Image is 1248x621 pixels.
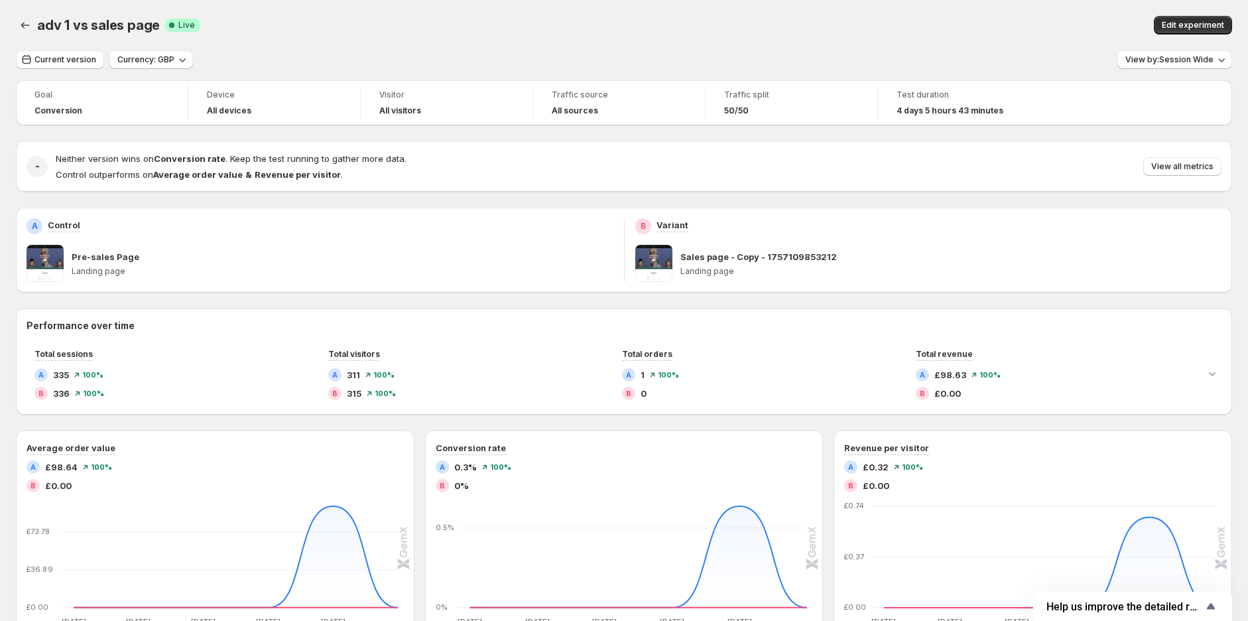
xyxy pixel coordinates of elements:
[1151,161,1214,172] span: View all metrics
[1046,598,1219,614] button: Show survey - Help us improve the detailed report for A/B campaigns
[844,552,864,561] text: £0.37
[844,501,864,510] text: £0.74
[154,153,225,164] strong: Conversion rate
[863,460,889,474] span: £0.32
[920,371,925,379] h2: A
[848,463,853,471] h2: A
[844,441,929,454] h3: Revenue per visitor
[490,463,511,471] span: 100 %
[1125,54,1214,65] span: View by: Session Wide
[178,20,195,31] span: Live
[53,387,70,400] span: 336
[38,389,44,397] h2: B
[207,105,251,116] h4: All devices
[53,368,69,381] span: 335
[34,90,169,100] span: Goal
[656,218,688,232] p: Variant
[902,463,923,471] span: 100 %
[724,88,859,117] a: Traffic split50/50
[373,371,395,379] span: 100 %
[45,460,78,474] span: £98.64
[440,482,445,490] h2: B
[72,266,613,277] p: Landing page
[1162,20,1224,31] span: Edit experiment
[979,371,1001,379] span: 100 %
[680,266,1222,277] p: Landing page
[332,389,338,397] h2: B
[27,319,1221,332] h2: Performance over time
[16,50,104,69] button: Current version
[641,368,645,381] span: 1
[436,441,506,454] h3: Conversion rate
[1154,16,1232,34] button: Edit experiment
[641,221,646,232] h2: B
[552,105,598,116] h4: All sources
[34,88,169,117] a: GoalConversion
[658,371,679,379] span: 100 %
[379,88,514,117] a: VisitorAll visitors
[332,371,338,379] h2: A
[920,389,925,397] h2: B
[440,463,445,471] h2: A
[34,105,82,116] span: Conversion
[934,387,961,400] span: £0.00
[16,16,34,34] button: Back
[897,88,1032,117] a: Test duration4 days 5 hours 43 minutes
[82,371,103,379] span: 100 %
[245,169,252,180] strong: &
[1117,50,1232,69] button: View by:Session Wide
[91,463,112,471] span: 100 %
[916,349,973,359] span: Total revenue
[552,90,686,100] span: Traffic source
[27,527,50,536] text: £73.78
[56,169,343,180] span: Control outperforms on .
[31,463,36,471] h2: A
[1143,157,1221,176] button: View all metrics
[897,90,1032,100] span: Test duration
[724,105,749,116] span: 50/50
[31,482,36,490] h2: B
[38,371,44,379] h2: A
[207,88,342,117] a: DeviceAll devices
[454,479,469,492] span: 0%
[328,349,380,359] span: Total visitors
[844,602,866,612] text: £0.00
[83,389,104,397] span: 100 %
[552,88,686,117] a: Traffic sourceAll sources
[27,245,64,282] img: Pre-sales Page
[347,387,361,400] span: 315
[34,54,96,65] span: Current version
[454,460,477,474] span: 0.3%
[863,479,889,492] span: £0.00
[436,602,448,612] text: 0%
[347,368,360,381] span: 311
[48,218,80,232] p: Control
[622,349,672,359] span: Total orders
[109,50,193,69] button: Currency: GBP
[724,90,859,100] span: Traffic split
[117,54,174,65] span: Currency: GBP
[375,389,396,397] span: 100 %
[897,105,1003,116] span: 4 days 5 hours 43 minutes
[379,105,421,116] h4: All visitors
[27,441,115,454] h3: Average order value
[207,90,342,100] span: Device
[32,221,38,232] h2: A
[255,169,341,180] strong: Revenue per visitor
[45,479,72,492] span: £0.00
[934,368,966,381] span: £98.63
[153,169,243,180] strong: Average order value
[56,153,406,164] span: Neither version wins on . Keep the test running to gather more data.
[1046,600,1203,613] span: Help us improve the detailed report for A/B campaigns
[35,160,40,173] h2: -
[27,565,53,574] text: £36.89
[72,250,139,263] p: Pre-sales Page
[34,349,93,359] span: Total sessions
[626,371,631,379] h2: A
[635,245,672,282] img: Sales page - Copy - 1757109853212
[436,523,454,532] text: 0.5%
[379,90,514,100] span: Visitor
[848,482,853,490] h2: B
[37,17,160,33] span: adv 1 vs sales page
[680,250,837,263] p: Sales page - Copy - 1757109853212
